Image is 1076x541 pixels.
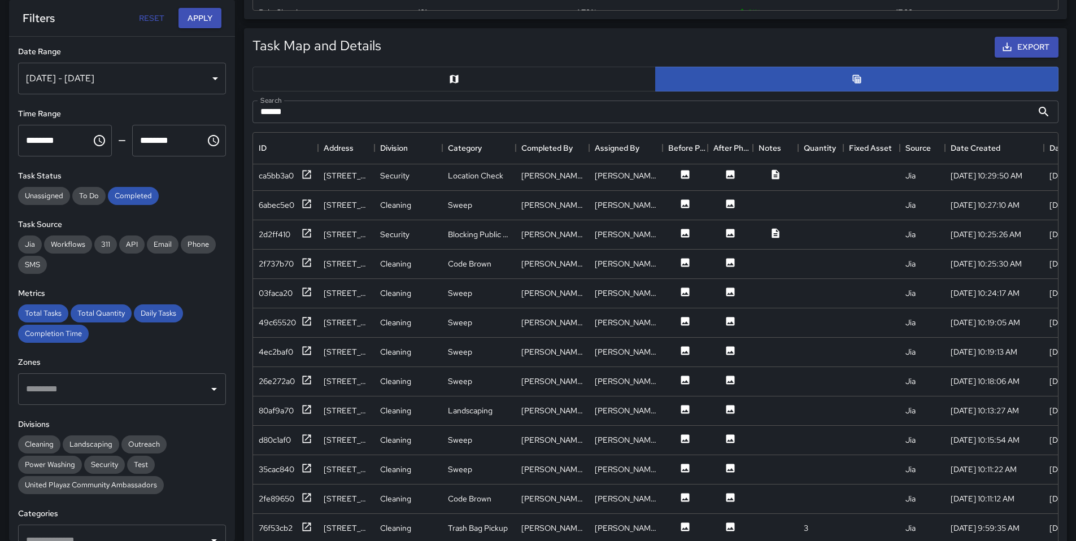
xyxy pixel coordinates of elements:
[108,191,159,200] span: Completed
[18,219,226,231] h6: Task Source
[448,199,472,211] div: Sweep
[18,187,70,205] div: Unassigned
[259,287,293,299] div: 03faca20
[380,464,411,475] div: Cleaning
[134,304,183,322] div: Daily Tasks
[521,434,583,446] div: Edwin Barillas
[18,456,82,474] div: Power Washing
[448,346,472,357] div: Sweep
[516,132,589,164] div: Completed By
[951,317,1020,328] div: 8/5/2025, 10:19:05 AM
[905,258,916,269] div: Jia
[18,329,89,338] span: Completion Time
[259,493,294,504] div: 2fe89650
[44,235,92,254] div: Workflows
[259,376,295,387] div: 26e272a0
[951,376,1020,387] div: 8/5/2025, 10:18:06 AM
[324,258,369,269] div: 1123 Folsom Street
[905,287,916,299] div: Jia
[448,73,460,85] svg: Map
[259,317,296,328] div: 49c65520
[259,257,312,271] button: 2f737b70
[380,317,411,328] div: Cleaning
[448,376,472,387] div: Sweep
[521,493,583,504] div: Gordon Rowe
[259,346,293,357] div: 4ec2baf0
[133,8,169,29] button: Reset
[147,235,178,254] div: Email
[448,434,472,446] div: Sweep
[72,187,106,205] div: To Do
[374,132,442,164] div: Division
[259,170,294,181] div: ca5bb3a0
[324,229,369,240] div: 1175 Folsom Street
[951,170,1022,181] div: 8/5/2025, 10:29:50 AM
[595,522,657,534] div: Edwin Barillas
[181,235,216,254] div: Phone
[18,170,226,182] h6: Task Status
[577,7,596,18] div: 1.79%
[448,229,510,240] div: Blocking Public Sidewalk
[595,132,639,164] div: Assigned By
[88,129,111,152] button: Choose time, selected time is 12:00 AM
[259,374,312,389] button: 26e272a0
[380,493,411,504] div: Cleaning
[905,376,916,387] div: Jia
[18,256,47,274] div: SMS
[595,199,657,211] div: Katherine Treminio
[951,405,1019,416] div: 8/5/2025, 10:13:27 AM
[84,460,125,469] span: Security
[905,132,931,164] div: Source
[843,132,900,164] div: Fixed Asset
[324,376,369,387] div: 1435 Folsom Street
[18,460,82,469] span: Power Washing
[324,434,369,446] div: 1489 Folsom Street
[18,260,47,269] span: SMS
[595,493,657,504] div: Gordon Rowe
[147,239,178,249] span: Email
[521,464,583,475] div: Katherine Treminio
[663,132,708,164] div: Before Photo
[318,132,374,164] div: Address
[804,522,808,534] div: 3
[324,287,369,299] div: 1435 Folsom Street
[448,522,508,534] div: Trash Bag Pickup
[18,191,70,200] span: Unassigned
[253,132,318,164] div: ID
[951,493,1014,504] div: 8/5/2025, 10:11:12 AM
[951,199,1020,211] div: 8/5/2025, 10:27:10 AM
[448,258,491,269] div: Code Brown
[380,132,408,164] div: Division
[324,199,369,211] div: 1121 Folsom Street
[995,37,1058,58] button: Export
[798,132,843,164] div: Quantity
[181,239,216,249] span: Phone
[905,434,916,446] div: Jia
[448,287,472,299] div: Sweep
[202,129,225,152] button: Choose time, selected time is 11:59 PM
[63,439,119,449] span: Landscaping
[418,7,427,18] div: 121
[127,456,155,474] div: Test
[448,464,472,475] div: Sweep
[900,132,945,164] div: Source
[259,492,312,506] button: 2fe89650
[595,170,657,181] div: Erin Kametani
[905,170,916,181] div: Jia
[595,434,657,446] div: Edwin Barillas
[259,434,291,446] div: d80c1af0
[18,439,60,449] span: Cleaning
[259,404,312,418] button: 80af9a70
[259,228,312,242] button: 2d2ff410
[521,132,573,164] div: Completed By
[94,239,117,249] span: 311
[951,346,1017,357] div: 8/5/2025, 10:19:13 AM
[905,493,916,504] div: Jia
[380,258,411,269] div: Cleaning
[18,108,226,120] h6: Time Range
[595,287,657,299] div: Edwin Barillas
[521,199,583,211] div: Katherine Treminio
[595,229,657,240] div: Erin Kametani
[945,132,1044,164] div: Date Created
[595,346,657,357] div: Katherine Treminio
